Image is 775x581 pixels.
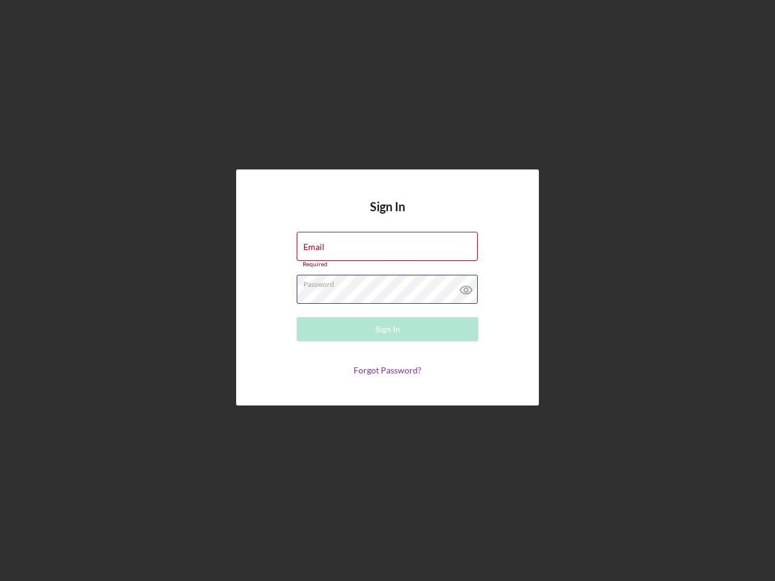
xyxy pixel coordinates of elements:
div: Required [297,261,478,268]
div: Sign In [375,317,400,341]
h4: Sign In [370,200,405,232]
label: Email [303,242,325,252]
a: Forgot Password? [354,365,421,375]
button: Sign In [297,317,478,341]
label: Password [303,275,478,289]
